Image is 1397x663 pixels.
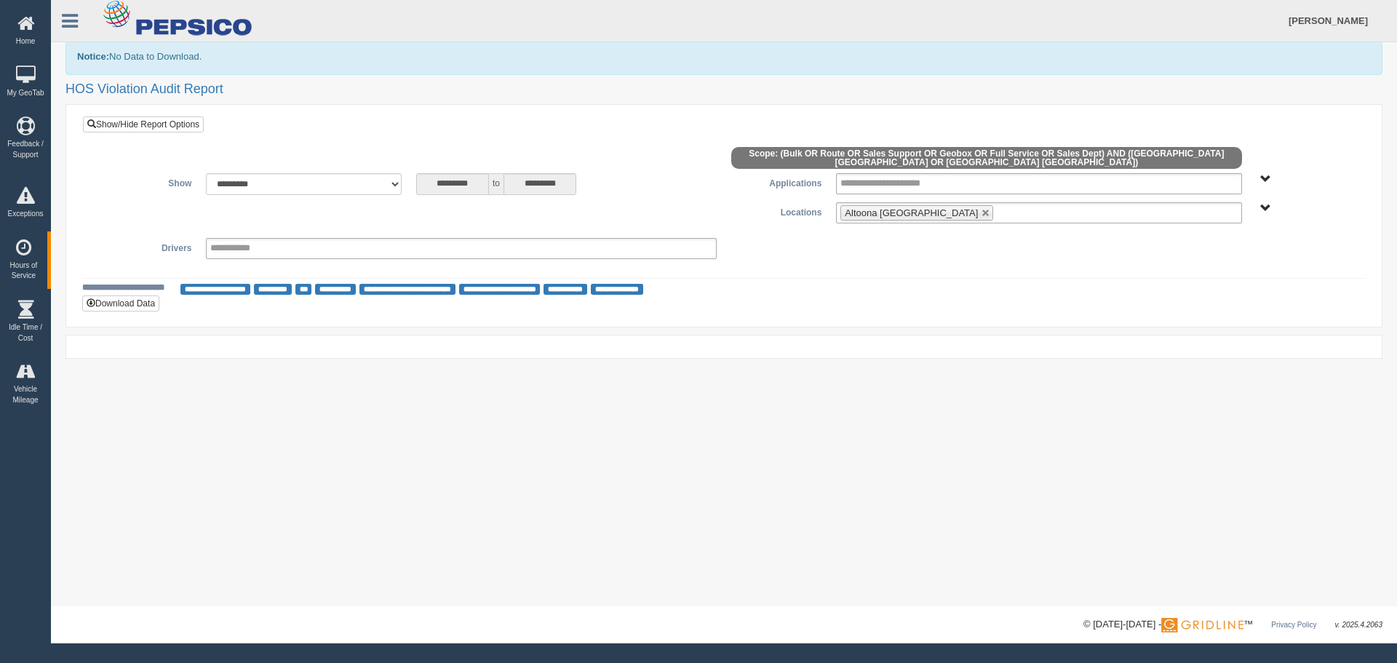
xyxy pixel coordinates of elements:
[731,147,1242,169] span: Scope: (Bulk OR Route OR Sales Support OR Geobox OR Full Service OR Sales Dept) AND ([GEOGRAPHIC_...
[1161,618,1243,632] img: Gridline
[82,295,159,311] button: Download Data
[65,82,1382,97] h2: HOS Violation Audit Report
[489,173,504,195] span: to
[94,238,199,255] label: Drivers
[724,202,829,220] label: Locations
[845,207,978,218] span: Altoona [GEOGRAPHIC_DATA]
[77,51,109,62] b: Notice:
[83,116,204,132] a: Show/Hide Report Options
[1271,621,1316,629] a: Privacy Policy
[94,173,199,191] label: Show
[1335,621,1382,629] span: v. 2025.4.2063
[1083,617,1382,632] div: © [DATE]-[DATE] - ™
[724,173,829,191] label: Applications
